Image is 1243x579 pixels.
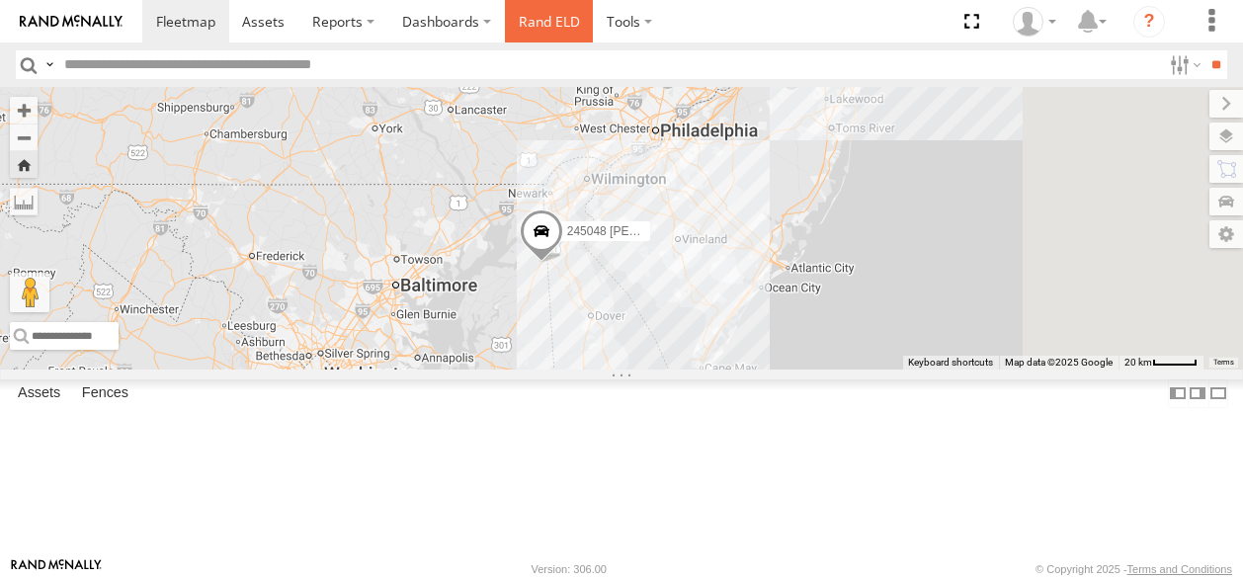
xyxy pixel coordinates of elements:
[10,124,38,151] button: Zoom out
[567,224,707,238] span: 245048 [PERSON_NAME]
[1127,563,1232,575] a: Terms and Conditions
[10,97,38,124] button: Zoom in
[11,559,102,579] a: Visit our Website
[1005,357,1113,368] span: Map data ©2025 Google
[1119,356,1203,370] button: Map Scale: 20 km per 42 pixels
[10,188,38,215] label: Measure
[1168,379,1188,408] label: Dock Summary Table to the Left
[1133,6,1165,38] i: ?
[72,380,138,408] label: Fences
[1188,379,1207,408] label: Dock Summary Table to the Right
[41,50,57,79] label: Search Query
[1162,50,1204,79] label: Search Filter Options
[1036,563,1232,575] div: © Copyright 2025 -
[10,273,49,312] button: Drag Pegman onto the map to open Street View
[532,563,607,575] div: Version: 306.00
[10,151,38,178] button: Zoom Home
[1006,7,1063,37] div: John Olaniyan
[1209,220,1243,248] label: Map Settings
[20,15,123,29] img: rand-logo.svg
[908,356,993,370] button: Keyboard shortcuts
[1208,379,1228,408] label: Hide Summary Table
[1213,358,1234,366] a: Terms (opens in new tab)
[8,380,70,408] label: Assets
[1124,357,1152,368] span: 20 km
